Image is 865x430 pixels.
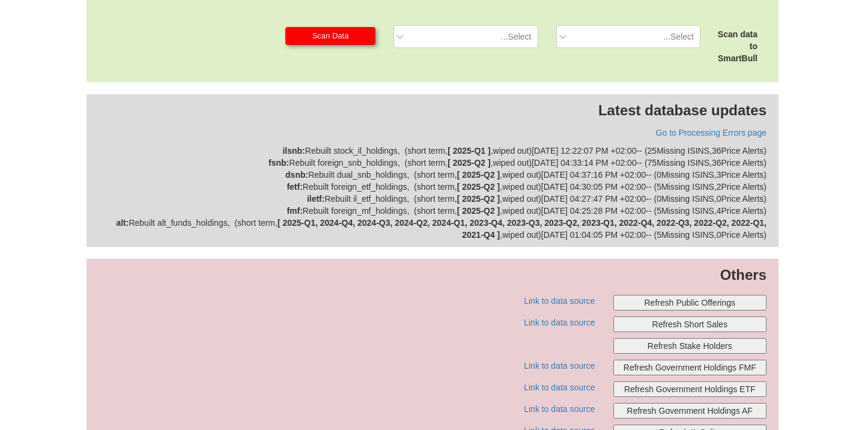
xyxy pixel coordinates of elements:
p: Others [99,265,766,285]
strong: fmf : [287,206,302,216]
a: Link to data source [524,404,595,414]
b: [ 2025-Q2 ] [457,170,500,180]
button: Scan Data [285,27,375,45]
div: Rebuilt dual_snb_holdings , ( short term , , wiped out ) [DATE] 04:37:16 PM +02:00 -- ( 0 Missing... [99,169,766,181]
strong: alt : [116,218,129,228]
button: Refresh Government Holdings ETF [613,381,767,397]
div: Rebuilt stock_il_holdings , ( short term , , wiped out ) [DATE] 12:22:07 PM +02:00 -- ( 25 Missin... [99,145,766,157]
strong: fetf : [287,182,302,192]
div: Select... [501,31,532,43]
button: Refresh Government Holdings FMF [613,360,767,375]
strong: dsnb : [285,170,308,180]
b: [ 2025-Q1, 2024-Q4, 2024-Q3, 2024-Q2, 2024-Q1, 2023-Q4, 2023-Q3, 2023-Q2, 2023-Q1, 2022-Q4, 2022-... [278,218,766,240]
b: [ 2025-Q2 ] [457,194,500,204]
strong: fsnb : [269,158,289,168]
b: [ 2025-Q2 ] [448,158,491,168]
button: Refresh Stake Holders [613,338,767,354]
div: Rebuilt il_etf_holdings , ( short term , , wiped out ) [DATE] 04:27:47 PM +02:00 -- ( 0 Missing I... [99,193,766,205]
a: Link to data source [524,383,595,392]
strong: iletf : [307,194,325,204]
button: Refresh Short Sales [613,316,767,332]
div: Rebuilt foreign_snb_holdings , ( short term , , wiped out ) [DATE] 04:33:14 PM +02:00 -- ( 75 Mis... [99,157,766,169]
div: Select... [663,31,694,43]
b: [ 2025-Q2 ] [457,206,500,216]
div: Rebuilt foreign_etf_holdings , ( short term , , wiped out ) [DATE] 04:30:05 PM +02:00 -- ( 5 Miss... [99,181,766,193]
b: [ 2025-Q2 ] [457,182,500,192]
a: Go to Processing Errors page [656,128,766,138]
a: Link to data source [524,361,595,371]
div: Rebuilt alt_funds_holdings , ( short term , , wiped out ) [DATE] 01:04:05 PM +02:00 -- ( 5 Missin... [99,217,766,241]
p: Latest database updates [99,100,766,121]
b: [ 2025-Q1 ] [448,146,491,156]
div: Scan data to SmartBull [709,28,757,64]
a: Link to data source [524,296,595,306]
div: Rebuilt foreign_mf_holdings , ( short term , , wiped out ) [DATE] 04:25:28 PM +02:00 -- ( 5 Missi... [99,205,766,217]
button: Refresh Government Holdings AF [613,403,767,419]
strong: ilsnb : [282,146,305,156]
button: Refresh Public Offerings [613,295,767,310]
a: Link to data source [524,318,595,327]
